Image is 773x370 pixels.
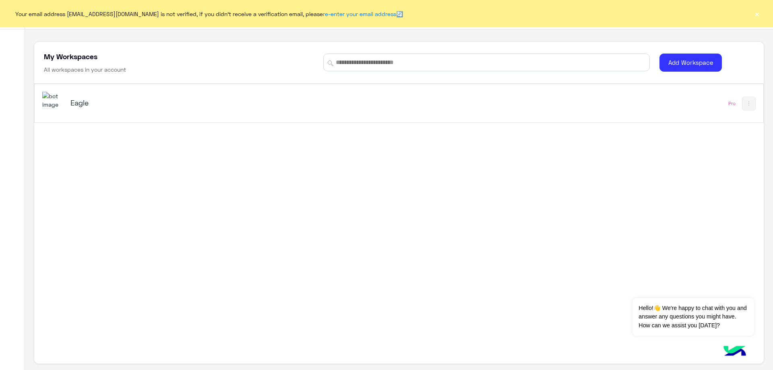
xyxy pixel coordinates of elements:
[728,100,736,107] div: Pro
[42,92,64,109] img: 713415422032625
[44,66,126,74] h6: All workspaces in your account
[44,52,97,61] h5: My Workspaces
[632,298,754,336] span: Hello!👋 We're happy to chat with you and answer any questions you might have. How can we assist y...
[659,54,722,72] button: Add Workspace
[70,98,327,107] h5: Eagle
[323,10,396,17] a: re-enter your email address
[753,10,761,18] button: ×
[721,338,749,366] img: hulul-logo.png
[15,10,403,18] span: Your email address [EMAIL_ADDRESS][DOMAIN_NAME] is not verified, if you didn't receive a verifica...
